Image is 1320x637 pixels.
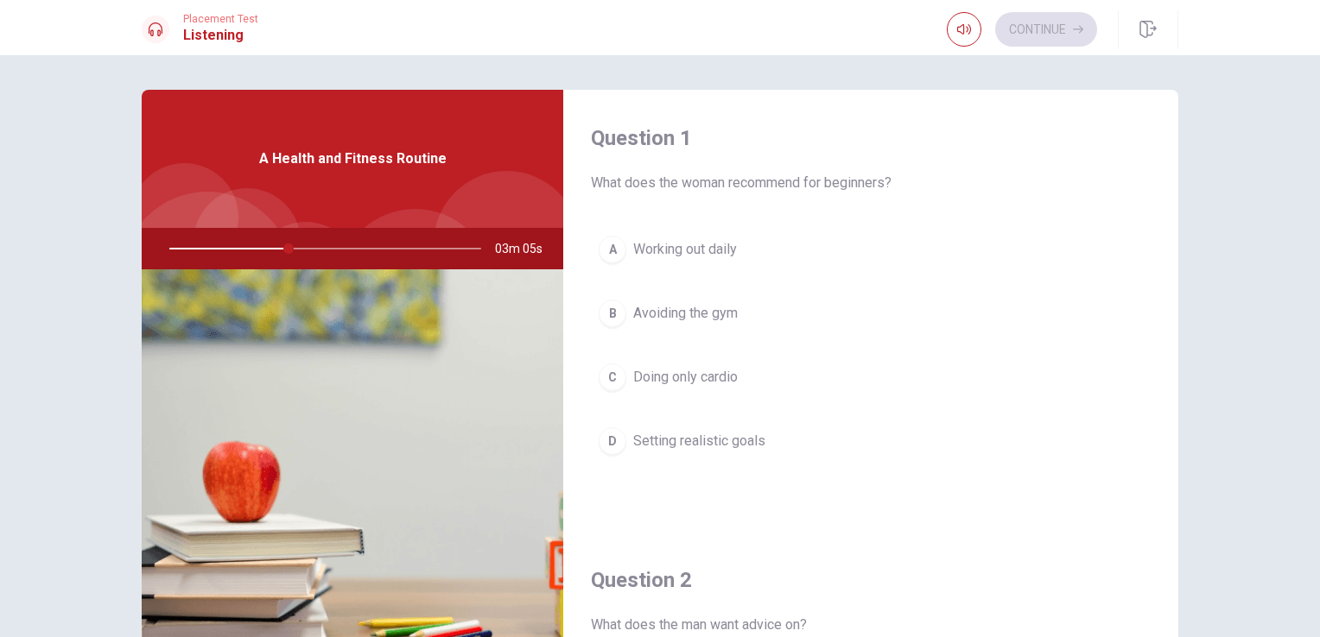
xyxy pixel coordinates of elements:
h4: Question 2 [591,566,1151,594]
button: BAvoiding the gym [591,292,1151,335]
button: AWorking out daily [591,228,1151,271]
button: CDoing only cardio [591,356,1151,399]
h1: Listening [183,25,258,46]
div: C [599,363,626,391]
span: Setting realistic goals [633,431,765,451]
span: What does the man want advice on? [591,615,1151,635]
span: Placement Test [183,13,258,25]
span: Avoiding the gym [633,303,738,324]
span: What does the woman recommend for beginners? [591,173,1151,193]
div: D [599,427,626,455]
div: A [599,236,626,263]
span: A Health and Fitness Routine [259,148,447,169]
div: B [599,300,626,327]
h4: Question 1 [591,124,1151,152]
span: Working out daily [633,239,737,260]
span: 03m 05s [495,228,556,269]
span: Doing only cardio [633,367,738,388]
button: DSetting realistic goals [591,419,1151,463]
